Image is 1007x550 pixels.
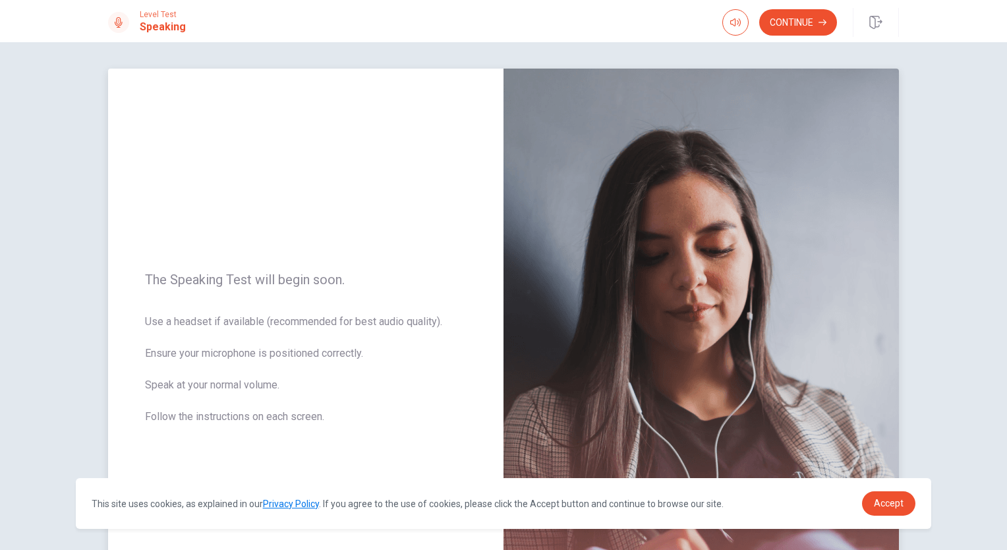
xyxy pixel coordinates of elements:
span: Use a headset if available (recommended for best audio quality). Ensure your microphone is positi... [145,314,467,441]
span: Accept [874,498,904,508]
button: Continue [759,9,837,36]
span: The Speaking Test will begin soon. [145,272,467,288]
span: Level Test [140,10,186,19]
div: cookieconsent [76,478,932,529]
a: dismiss cookie message [862,491,915,516]
span: This site uses cookies, as explained in our . If you agree to the use of cookies, please click th... [92,499,724,509]
a: Privacy Policy [263,499,319,509]
h1: Speaking [140,19,186,35]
